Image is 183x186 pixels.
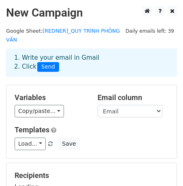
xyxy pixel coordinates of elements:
[123,27,177,36] span: Daily emails left: 39
[6,6,177,20] h2: New Campaign
[15,105,64,117] a: Copy/paste...
[15,138,46,150] a: Load...
[123,28,177,34] a: Daily emails left: 39
[15,125,49,134] a: Templates
[6,28,120,43] a: [REDNER]_QUY TRÌNH PHỎNG VẤN
[15,93,85,102] h5: Variables
[6,28,120,43] small: Google Sheet:
[98,93,168,102] h5: Email column
[15,171,168,180] h5: Recipients
[37,62,59,72] span: Send
[58,138,79,150] button: Save
[8,53,175,72] div: 1. Write your email in Gmail 2. Click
